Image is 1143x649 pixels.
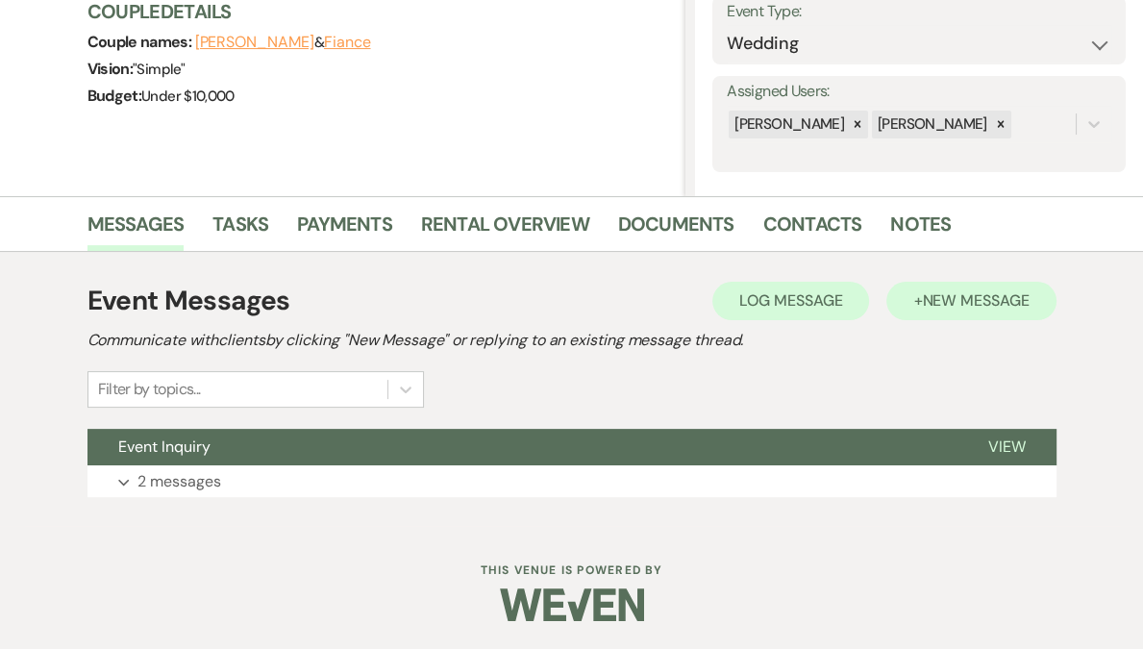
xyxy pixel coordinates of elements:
[87,86,142,106] span: Budget:
[712,282,869,320] button: Log Message
[500,571,644,638] img: Weven Logo
[212,209,268,251] a: Tasks
[739,290,842,311] span: Log Message
[87,465,1056,498] button: 2 messages
[729,111,847,138] div: [PERSON_NAME]
[141,87,235,106] span: Under $10,000
[87,281,290,321] h1: Event Messages
[763,209,862,251] a: Contacts
[890,209,951,251] a: Notes
[87,429,957,465] button: Event Inquiry
[195,35,314,50] button: [PERSON_NAME]
[137,469,221,494] p: 2 messages
[195,33,371,52] span: &
[118,437,211,457] span: Event Inquiry
[727,78,1111,106] label: Assigned Users:
[87,32,195,52] span: Couple names:
[324,35,371,50] button: Fiance
[988,437,1026,457] span: View
[421,209,589,251] a: Rental Overview
[98,378,201,401] div: Filter by topics...
[297,209,392,251] a: Payments
[872,111,990,138] div: [PERSON_NAME]
[87,329,1056,352] h2: Communicate with clients by clicking "New Message" or replying to an existing message thread.
[618,209,734,251] a: Documents
[886,282,1056,320] button: +New Message
[133,60,185,79] span: " Simple "
[87,59,134,79] span: Vision:
[957,429,1056,465] button: View
[87,209,185,251] a: Messages
[922,290,1029,311] span: New Message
